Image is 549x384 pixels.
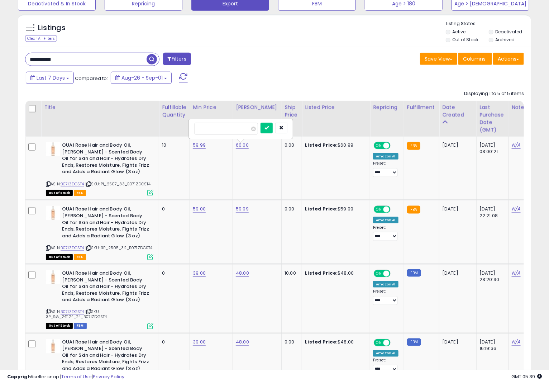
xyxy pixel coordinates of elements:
[162,206,184,212] div: 0
[512,205,520,213] a: N/A
[7,373,33,380] strong: Copyright
[163,53,191,65] button: Filters
[46,309,107,320] span: | SKU: 3P_&&_241124_24_B071ZDGST4
[305,142,338,148] b: Listed Price:
[62,206,149,241] b: OUAI Rose Hair and Body Oil, [PERSON_NAME] - Scented Body Oil for Skin and Hair - Hydrates Dry En...
[463,55,486,62] span: Columns
[390,207,401,213] span: OFF
[305,206,364,212] div: $59.99
[46,142,60,156] img: 31LUjafK1LL._SL40_.jpg
[162,270,184,276] div: 0
[61,181,84,187] a: B071ZDGST4
[373,217,398,223] div: Amazon AI
[305,339,364,346] div: $48.00
[305,339,338,346] b: Listed Price:
[85,245,153,251] span: | SKU: 3P_2505_32_B071ZDGST4
[373,225,398,241] div: Preset:
[285,270,296,276] div: 10.00
[46,190,73,196] span: All listings that are currently out of stock and unavailable for purchase on Amazon
[193,339,206,346] a: 39.00
[390,340,401,346] span: OFF
[62,270,149,305] b: OUAI Rose Hair and Body Oil, [PERSON_NAME] - Scented Body Oil for Skin and Hair - Hydrates Dry En...
[285,104,299,119] div: Ship Price
[37,74,65,81] span: Last 7 Days
[390,143,401,149] span: OFF
[46,323,73,329] span: All listings that are currently out of stock and unavailable for purchase on Amazon
[193,104,230,111] div: Min Price
[375,207,384,213] span: ON
[236,104,278,111] div: [PERSON_NAME]
[111,72,172,84] button: Aug-26 - Sep-01
[479,142,503,155] div: [DATE] 03:00:21
[162,339,184,346] div: 0
[46,254,73,260] span: All listings that are currently out of stock and unavailable for purchase on Amazon
[62,142,149,177] b: OUAI Rose Hair and Body Oil, [PERSON_NAME] - Scented Body Oil for Skin and Hair - Hydrates Dry En...
[407,338,421,346] small: FBM
[305,142,364,148] div: $60.99
[121,74,163,81] span: Aug-26 - Sep-01
[93,373,124,380] a: Privacy Policy
[512,339,520,346] a: N/A
[46,142,153,195] div: ASIN:
[193,142,206,149] a: 59.99
[25,35,57,42] div: Clear All Filters
[46,206,60,220] img: 31LUjafK1LL._SL40_.jpg
[479,104,506,134] div: Last Purchase Date (GMT)
[373,281,398,288] div: Amazon AI
[375,143,384,149] span: ON
[285,142,296,148] div: 0.00
[375,271,384,277] span: ON
[453,29,466,35] label: Active
[420,53,457,65] button: Save View
[512,142,520,149] a: N/A
[373,104,401,111] div: Repricing
[162,142,184,148] div: 10
[407,104,436,111] div: Fulfillment
[236,270,249,277] a: 48.00
[442,104,473,119] div: Date Created
[512,270,520,277] a: N/A
[442,206,471,212] div: [DATE]
[193,205,206,213] a: 59.00
[74,254,86,260] span: FBA
[305,270,364,276] div: $48.00
[285,339,296,346] div: 0.00
[373,161,398,177] div: Preset:
[442,142,471,148] div: [DATE]
[390,271,401,277] span: OFF
[74,323,87,329] span: FBM
[442,270,471,276] div: [DATE]
[305,205,338,212] b: Listed Price:
[61,309,84,315] a: B071ZDGST4
[46,270,60,284] img: 31LUjafK1LL._SL40_.jpg
[46,206,153,259] div: ASIN:
[407,206,420,214] small: FBA
[373,153,398,160] div: Amazon AI
[373,358,398,374] div: Preset:
[373,289,398,305] div: Preset:
[162,104,187,119] div: Fulfillable Quantity
[407,142,420,150] small: FBA
[511,373,542,380] span: 2025-09-9 05:39 GMT
[442,339,471,346] div: [DATE]
[495,37,515,43] label: Archived
[61,373,92,380] a: Terms of Use
[62,339,149,374] b: OUAI Rose Hair and Body Oil, [PERSON_NAME] - Scented Body Oil for Skin and Hair - Hydrates Dry En...
[46,339,60,354] img: 31LUjafK1LL._SL40_.jpg
[493,53,524,65] button: Actions
[305,104,367,111] div: Listed Price
[453,37,479,43] label: Out of Stock
[479,270,503,283] div: [DATE] 23:20:30
[236,142,249,149] a: 60.00
[305,270,338,276] b: Listed Price:
[458,53,492,65] button: Columns
[407,269,421,277] small: FBM
[512,104,526,111] div: Note
[236,339,249,346] a: 48.00
[26,72,74,84] button: Last 7 Days
[479,339,503,352] div: [DATE] 16:19:36
[193,270,206,277] a: 39.00
[285,206,296,212] div: 0.00
[464,90,524,97] div: Displaying 1 to 5 of 5 items
[38,23,66,33] h5: Listings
